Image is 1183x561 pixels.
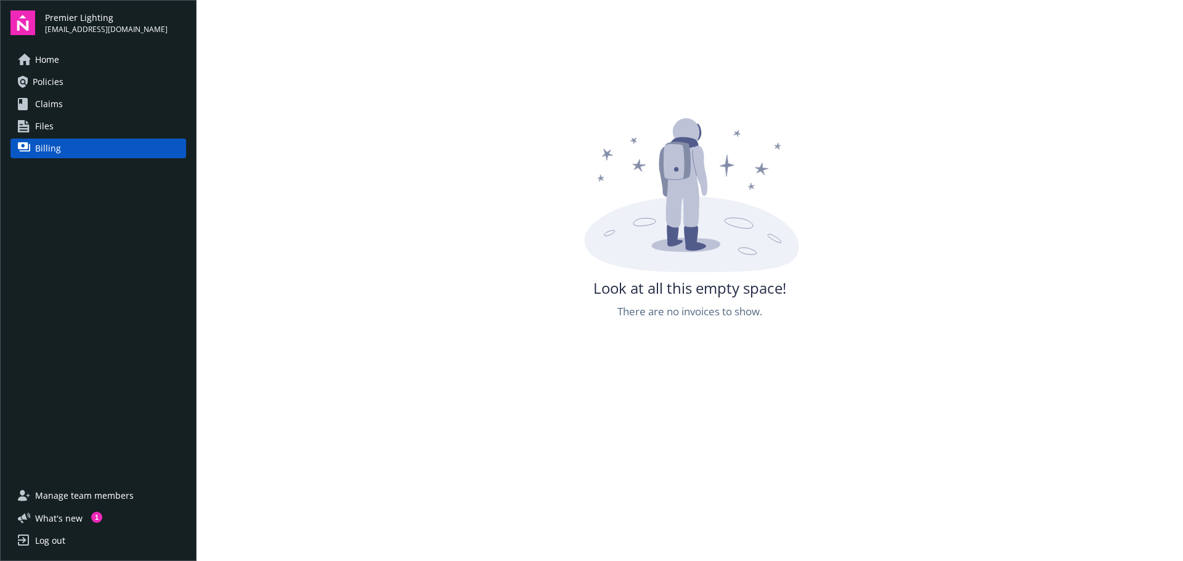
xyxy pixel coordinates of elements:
[10,10,35,35] img: navigator-logo.svg
[35,50,59,70] span: Home
[33,72,63,92] span: Policies
[10,94,186,114] a: Claims
[10,139,186,158] a: Billing
[35,486,134,506] span: Manage team members
[35,139,61,158] span: Billing
[10,72,186,92] a: Policies
[10,116,186,136] a: Files
[45,24,168,35] span: [EMAIL_ADDRESS][DOMAIN_NAME]
[617,304,762,320] span: There are no invoices to show.
[10,512,102,525] button: What's new1
[10,50,186,70] a: Home
[593,278,786,299] span: Look at all this empty space!
[45,10,186,35] button: Premier Lighting[EMAIL_ADDRESS][DOMAIN_NAME]
[35,512,83,525] span: What ' s new
[91,512,102,523] div: 1
[45,11,168,24] span: Premier Lighting
[35,531,65,551] div: Log out
[10,486,186,506] a: Manage team members
[35,94,63,114] span: Claims
[35,116,54,136] span: Files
